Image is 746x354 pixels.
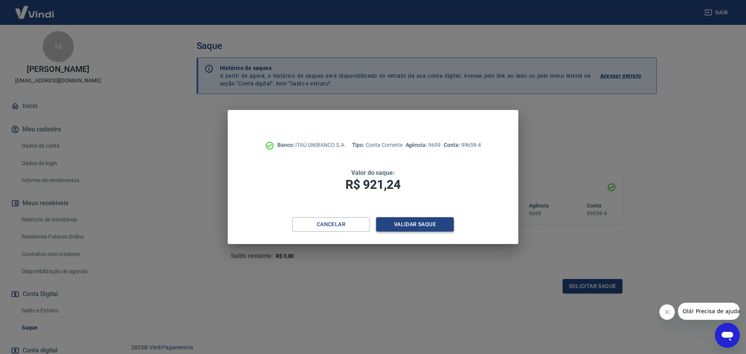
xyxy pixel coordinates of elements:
[376,217,454,232] button: Validar saque
[406,141,441,149] p: 9699
[351,169,395,176] span: Valor do saque:
[5,5,65,12] span: Olá! Precisa de ajuda?
[406,142,429,148] span: Agência:
[444,142,461,148] span: Conta:
[659,304,675,320] iframe: Fechar mensagem
[678,303,740,320] iframe: Mensagem da empresa
[352,141,403,149] p: Conta Corrente
[444,141,481,149] p: 99658-4
[292,217,370,232] button: Cancelar
[715,323,740,348] iframe: Botão para abrir a janela de mensagens
[345,177,401,192] span: R$ 921,24
[277,142,296,148] span: Banco:
[352,142,366,148] span: Tipo:
[277,141,346,149] p: ITAÚ UNIBANCO S.A.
